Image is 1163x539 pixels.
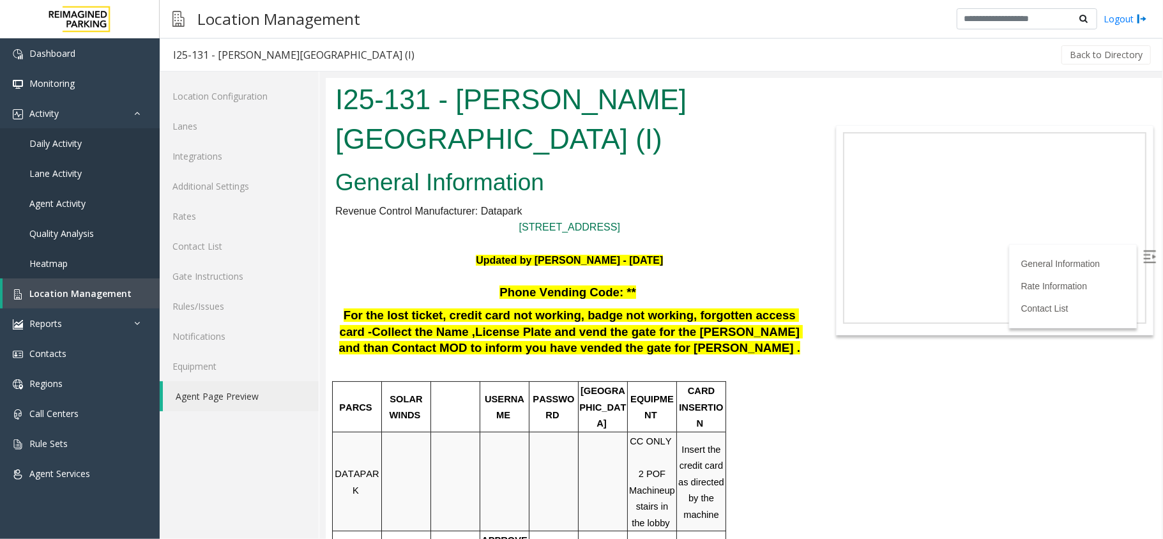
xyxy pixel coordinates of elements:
[13,379,23,390] img: 'icon'
[306,407,349,450] span: upstairs in the lobby
[10,2,478,80] h1: I25-131 - [PERSON_NAME][GEOGRAPHIC_DATA] (I)
[150,177,337,188] font: Updated by [PERSON_NAME] - [DATE]
[1061,45,1151,65] button: Back to Directory
[13,109,23,119] img: 'icon'
[13,324,46,335] span: PARCS
[353,367,401,442] span: Insert the credit card as directed by the machine
[817,172,830,185] img: Open/Close Sidebar Menu
[13,289,23,300] img: 'icon'
[29,137,82,149] span: Daily Activity
[29,287,132,300] span: Location Management
[64,316,100,343] span: SOLAR WINDS
[160,171,319,201] a: Additional Settings
[160,291,319,321] a: Rules/Issues
[29,227,94,239] span: Quality Analysis
[29,197,86,209] span: Agent Activity
[29,467,90,480] span: Agent Services
[696,225,743,236] a: Contact List
[160,201,319,231] a: Rates
[13,319,23,330] img: 'icon'
[13,409,23,420] img: 'icon'
[3,278,160,308] a: Location Management
[13,349,23,360] img: 'icon'
[18,231,118,244] span: For the lost ticket
[1137,12,1147,26] img: logout
[191,3,367,34] h3: Location Management
[160,111,319,141] a: Lanes
[160,321,319,351] a: Notifications
[160,261,319,291] a: Gate Instructions
[304,358,346,368] span: CC ONLY
[163,381,319,411] a: Agent Page Preview
[29,377,63,390] span: Regions
[10,128,197,139] span: Revenue Control Manufacturer: Datapark
[29,77,75,89] span: Monitoring
[13,247,478,277] span: Collect the Name ,License Plate and vend the gate for the [PERSON_NAME] and than Contact MOD to i...
[160,81,319,111] a: Location Configuration
[29,47,75,59] span: Dashboard
[194,144,294,155] a: [STREET_ADDRESS]
[29,437,68,450] span: Rule Sets
[9,391,53,418] span: DATAPARK
[13,439,23,450] img: 'icon'
[159,316,199,343] span: USERNAME
[29,167,82,179] span: Lane Activity
[14,231,473,261] span: , credit card not working, badge not working, forgotten access card
[174,208,310,221] span: Phone Vending Code: **
[696,181,775,191] a: General Information
[42,247,46,261] span: -
[29,347,66,360] span: Contacts
[1104,12,1147,26] a: Logout
[156,457,202,517] span: APPROVED VALIDATION LIST
[303,391,342,418] span: 2 POF Machine
[13,49,23,59] img: 'icon'
[353,308,397,351] span: CARD INSERTION
[160,351,319,381] a: Equipment
[305,316,348,343] span: EQUIPMENT
[29,407,79,420] span: Call Centers
[29,107,59,119] span: Activity
[10,88,478,121] h2: General Information
[29,317,62,330] span: Reports
[172,3,185,34] img: pageIcon
[207,316,248,343] span: PASSWORD
[696,203,762,213] a: Rate Information
[13,469,23,480] img: 'icon'
[160,231,319,261] a: Contact List
[13,79,23,89] img: 'icon'
[173,47,414,63] div: I25-131 - [PERSON_NAME][GEOGRAPHIC_DATA] (I)
[254,308,300,351] span: [GEOGRAPHIC_DATA]
[160,141,319,171] a: Integrations
[29,257,68,269] span: Heatmap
